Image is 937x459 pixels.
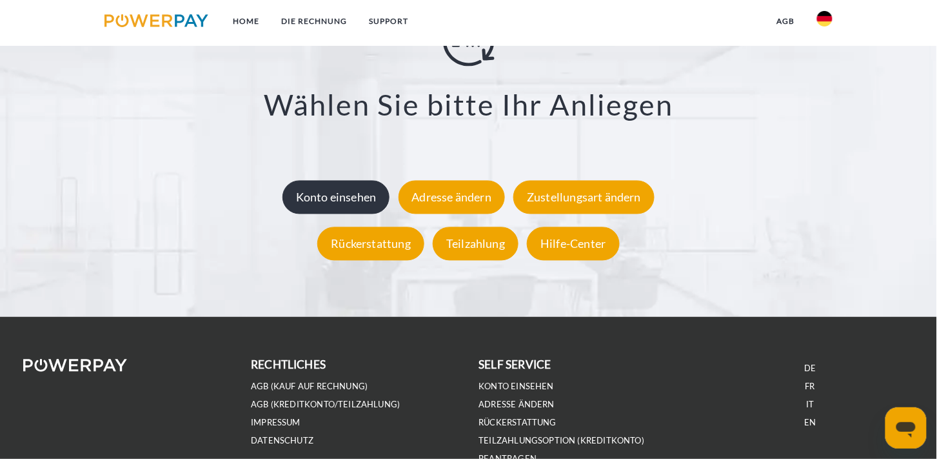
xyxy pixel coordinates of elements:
[479,399,555,410] a: Adresse ändern
[251,435,313,446] a: DATENSCHUTZ
[279,190,393,204] a: Konto einsehen
[251,417,301,428] a: IMPRESSUM
[317,227,424,260] div: Rückerstattung
[282,180,390,214] div: Konto einsehen
[429,236,522,250] a: Teilzahlung
[479,381,555,392] a: Konto einsehen
[766,10,806,33] a: agb
[251,399,400,410] a: AGB (Kreditkonto/Teilzahlung)
[433,227,518,260] div: Teilzahlung
[222,10,270,33] a: Home
[399,180,506,214] div: Adresse ändern
[524,236,622,250] a: Hilfe-Center
[314,236,428,250] a: Rückerstattung
[270,10,358,33] a: DIE RECHNUNG
[251,358,326,371] b: rechtliches
[804,417,816,428] a: EN
[251,381,368,392] a: AGB (Kauf auf Rechnung)
[804,363,816,374] a: DE
[510,190,658,204] a: Zustellungsart ändern
[479,358,551,371] b: self service
[817,11,833,26] img: de
[527,227,619,260] div: Hilfe-Center
[479,417,557,428] a: Rückerstattung
[104,14,208,27] img: logo-powerpay.svg
[63,87,874,123] h3: Wählen Sie bitte Ihr Anliegen
[23,359,127,372] img: logo-powerpay-white.svg
[358,10,419,33] a: SUPPORT
[885,407,927,449] iframe: Schaltfläche zum Öffnen des Messaging-Fensters
[805,381,815,392] a: FR
[395,190,509,204] a: Adresse ändern
[806,399,814,410] a: IT
[513,180,655,214] div: Zustellungsart ändern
